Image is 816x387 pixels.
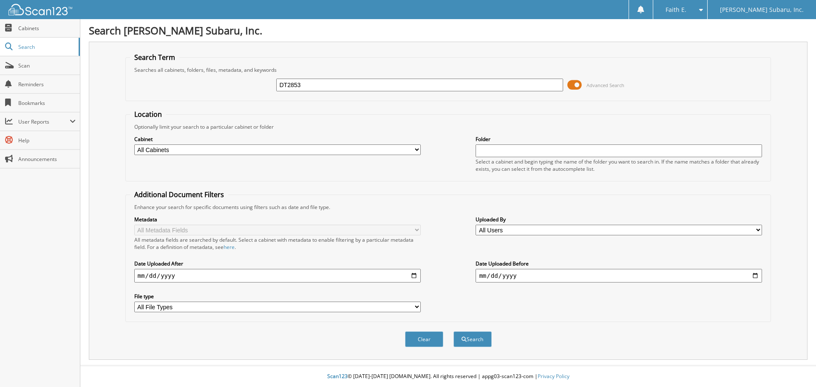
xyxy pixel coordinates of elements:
[538,373,569,380] a: Privacy Policy
[130,53,179,62] legend: Search Term
[18,155,76,163] span: Announcements
[224,243,235,251] a: here
[476,158,762,172] div: Select a cabinet and begin typing the name of the folder you want to search in. If the name match...
[134,269,421,282] input: start
[134,260,421,267] label: Date Uploaded After
[720,7,804,12] span: [PERSON_NAME] Subaru, Inc.
[18,43,74,51] span: Search
[405,331,443,347] button: Clear
[586,82,624,88] span: Advanced Search
[18,81,76,88] span: Reminders
[18,99,76,107] span: Bookmarks
[134,216,421,223] label: Metadata
[134,293,421,300] label: File type
[18,118,70,125] span: User Reports
[130,190,228,199] legend: Additional Document Filters
[89,23,807,37] h1: Search [PERSON_NAME] Subaru, Inc.
[18,62,76,69] span: Scan
[476,269,762,282] input: end
[134,236,421,251] div: All metadata fields are searched by default. Select a cabinet with metadata to enable filtering b...
[476,260,762,267] label: Date Uploaded Before
[130,66,767,73] div: Searches all cabinets, folders, files, metadata, and keywords
[327,373,348,380] span: Scan123
[773,346,816,387] iframe: Chat Widget
[18,25,76,32] span: Cabinets
[134,136,421,143] label: Cabinet
[130,203,767,211] div: Enhance your search for specific documents using filters such as date and file type.
[80,366,816,387] div: © [DATE]-[DATE] [DOMAIN_NAME]. All rights reserved | appg03-scan123-com |
[130,110,166,119] legend: Location
[453,331,492,347] button: Search
[476,216,762,223] label: Uploaded By
[18,137,76,144] span: Help
[476,136,762,143] label: Folder
[130,123,767,130] div: Optionally limit your search to a particular cabinet or folder
[8,4,72,15] img: scan123-logo-white.svg
[666,7,686,12] span: Faith E.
